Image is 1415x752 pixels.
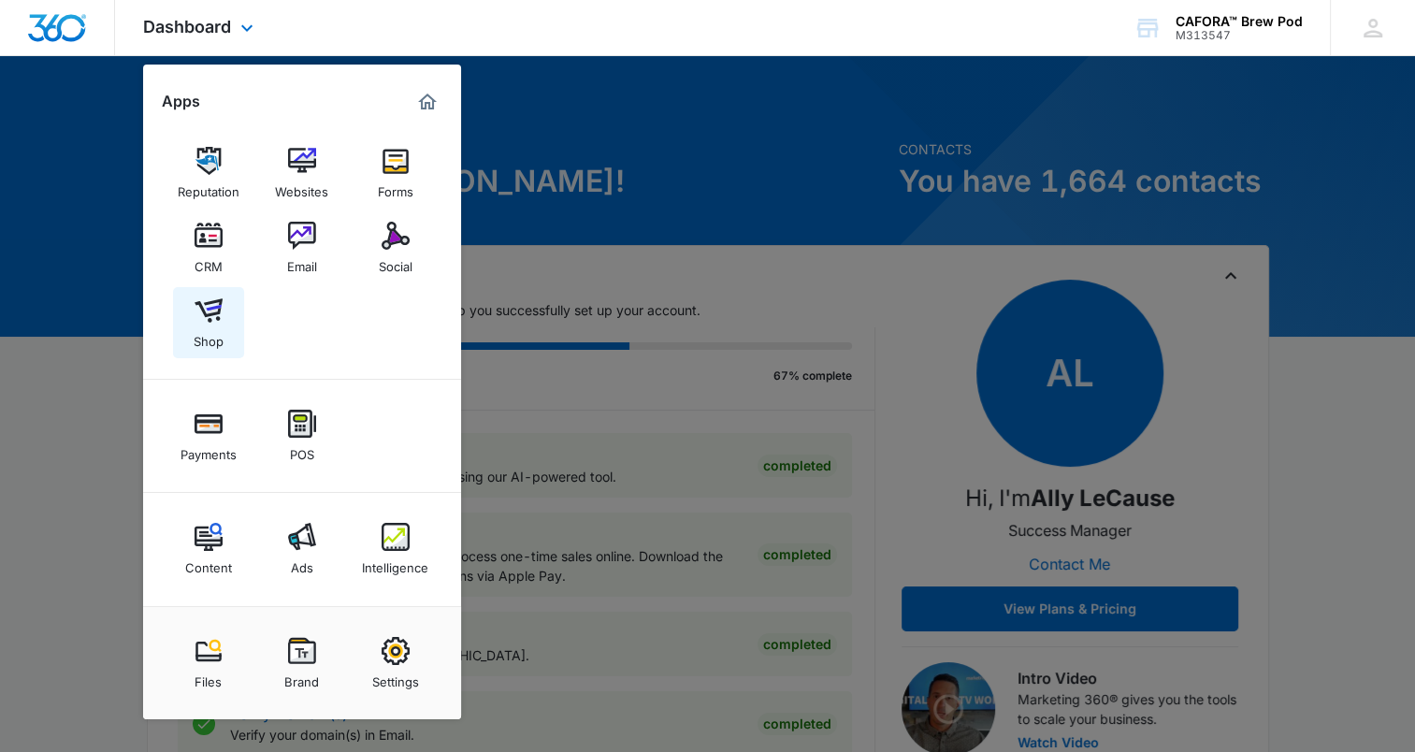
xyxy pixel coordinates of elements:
a: Social [360,212,431,283]
div: Intelligence [362,551,428,575]
a: Content [173,513,244,585]
div: CRM [195,250,223,274]
a: Settings [360,628,431,699]
div: Payments [180,438,237,462]
a: Email [267,212,338,283]
h2: Apps [162,93,200,110]
div: Forms [378,175,413,199]
a: Forms [360,137,431,209]
div: Ads [291,551,313,575]
a: Shop [173,287,244,358]
div: account name [1176,14,1303,29]
a: POS [267,400,338,471]
a: CRM [173,212,244,283]
div: Brand [284,665,319,689]
span: Dashboard [143,17,231,36]
div: Content [185,551,232,575]
div: Email [287,250,317,274]
div: POS [290,438,314,462]
a: Marketing 360® Dashboard [412,87,442,117]
a: Brand [267,628,338,699]
div: Settings [372,665,419,689]
a: Ads [267,513,338,585]
a: Websites [267,137,338,209]
a: Files [173,628,244,699]
div: Shop [194,325,224,349]
div: Websites [275,175,328,199]
a: Intelligence [360,513,431,585]
a: Payments [173,400,244,471]
div: Social [379,250,412,274]
div: Files [195,665,222,689]
div: account id [1176,29,1303,42]
div: Reputation [178,175,239,199]
a: Reputation [173,137,244,209]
